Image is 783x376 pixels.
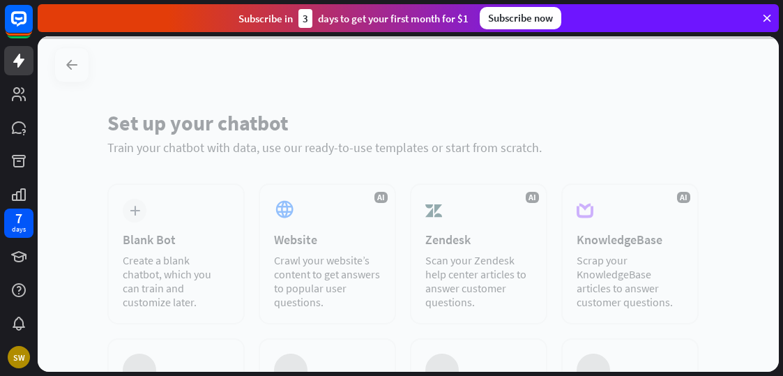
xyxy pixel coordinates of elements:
[480,7,561,29] div: Subscribe now
[238,9,469,28] div: Subscribe in days to get your first month for $1
[8,346,30,368] div: SW
[15,212,22,225] div: 7
[12,225,26,234] div: days
[298,9,312,28] div: 3
[4,209,33,238] a: 7 days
